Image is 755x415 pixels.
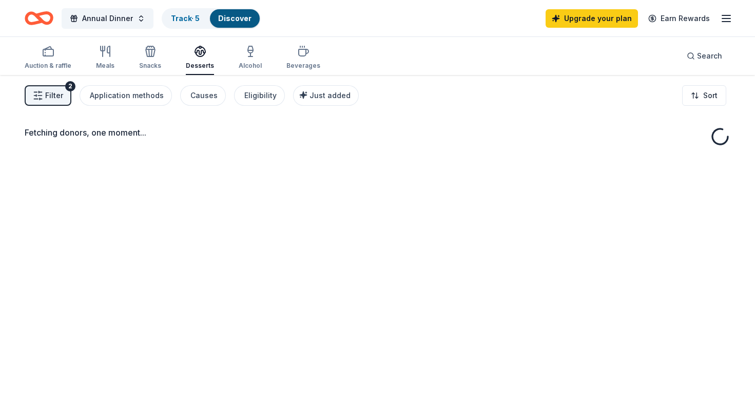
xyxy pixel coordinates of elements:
button: Snacks [139,41,161,75]
a: Earn Rewards [642,9,716,28]
button: Auction & raffle [25,41,71,75]
div: Meals [96,62,114,70]
a: Track· 5 [171,14,200,23]
button: Desserts [186,41,214,75]
div: Causes [190,89,218,102]
div: Beverages [286,62,320,70]
div: Eligibility [244,89,277,102]
div: Alcohol [239,62,262,70]
button: Track· 5Discover [162,8,261,29]
button: Application methods [80,85,172,106]
button: Causes [180,85,226,106]
button: Beverages [286,41,320,75]
div: Snacks [139,62,161,70]
div: Application methods [90,89,164,102]
div: Fetching donors, one moment... [25,126,730,139]
a: Home [25,6,53,30]
span: Annual Dinner [82,12,133,25]
span: Sort [703,89,718,102]
span: Just added [309,91,351,100]
button: Sort [682,85,726,106]
div: Desserts [186,62,214,70]
button: Eligibility [234,85,285,106]
button: Filter2 [25,85,71,106]
button: Search [679,46,730,66]
button: Alcohol [239,41,262,75]
div: 2 [65,81,75,91]
button: Annual Dinner [62,8,153,29]
button: Just added [293,85,359,106]
span: Search [697,50,722,62]
span: Filter [45,89,63,102]
button: Meals [96,41,114,75]
a: Upgrade your plan [546,9,638,28]
div: Auction & raffle [25,62,71,70]
a: Discover [218,14,251,23]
